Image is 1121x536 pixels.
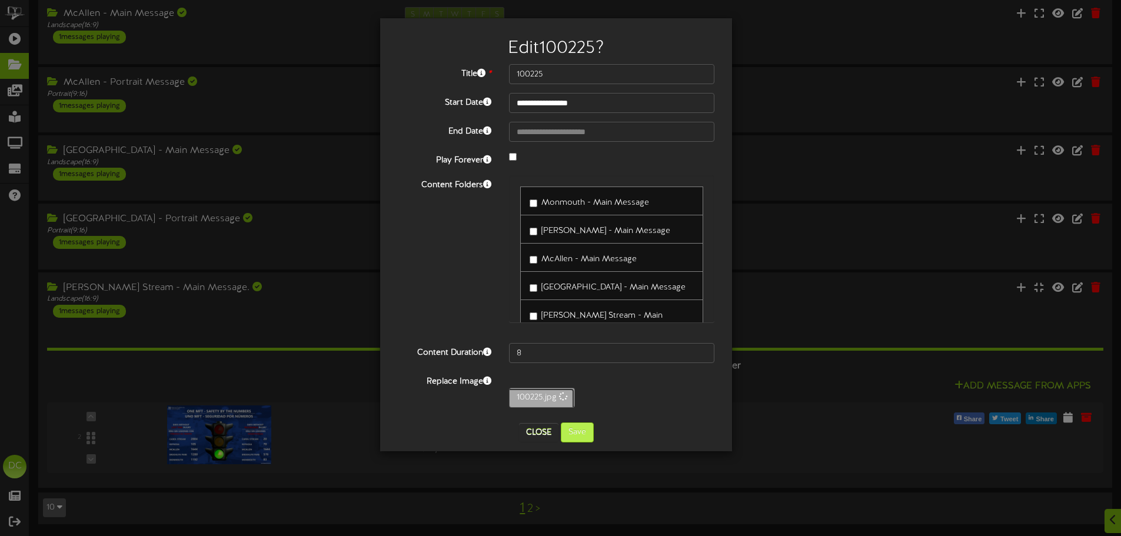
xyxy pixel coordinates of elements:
[389,175,500,191] label: Content Folders
[389,372,500,388] label: Replace Image
[541,283,686,292] span: [GEOGRAPHIC_DATA] - Main Message
[389,122,500,138] label: End Date
[541,255,637,264] span: McAllen - Main Message
[530,228,537,235] input: [PERSON_NAME] - Main Message
[389,64,500,80] label: Title
[541,227,670,235] span: [PERSON_NAME] - Main Message
[509,343,714,363] input: 15
[530,199,537,207] input: Monmouth - Main Message
[530,284,537,292] input: [GEOGRAPHIC_DATA] - Main Message
[389,151,500,167] label: Play Forever
[541,311,663,332] span: [PERSON_NAME] Stream - Main Message.
[389,343,500,359] label: Content Duration
[541,198,649,207] span: Monmouth - Main Message
[389,93,500,109] label: Start Date
[561,422,594,442] button: Save
[530,312,537,320] input: [PERSON_NAME] Stream - Main Message.
[509,64,714,84] input: Title
[530,256,537,264] input: McAllen - Main Message
[519,423,558,442] button: Close
[398,39,714,58] h2: Edit 100225 ?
